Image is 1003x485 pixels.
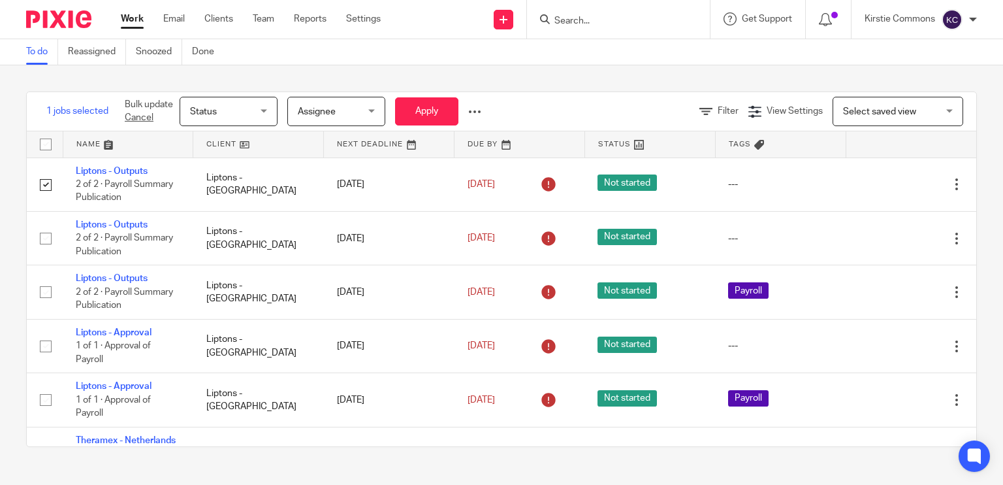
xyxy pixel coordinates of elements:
[76,382,151,391] a: Liptons - Approval
[324,211,454,265] td: [DATE]
[324,265,454,319] td: [DATE]
[193,265,324,319] td: Liptons - [GEOGRAPHIC_DATA]
[26,39,58,65] a: To do
[597,337,657,353] span: Not started
[76,274,148,283] a: Liptons - Outputs
[76,436,176,458] a: Theramex - Netherlands Funding
[553,16,671,27] input: Search
[728,339,833,352] div: ---
[76,167,148,176] a: Liptons - Outputs
[324,319,454,373] td: [DATE]
[76,328,151,337] a: Liptons - Approval
[76,288,173,310] span: 2 of 2 · Payroll Summary Publication
[125,98,173,125] p: Bulk update
[468,180,495,189] span: [DATE]
[729,141,751,148] span: Tags
[193,319,324,373] td: Liptons - [GEOGRAPHIC_DATA]
[294,12,326,25] a: Reports
[190,107,217,116] span: Status
[121,12,144,25] a: Work
[68,39,126,65] a: Reassigned
[76,234,173,257] span: 2 of 2 · Payroll Summary Publication
[597,282,657,299] span: Not started
[395,97,458,125] button: Apply
[468,395,495,405] span: [DATE]
[728,390,769,407] span: Payroll
[728,282,769,299] span: Payroll
[193,158,324,211] td: Liptons - [GEOGRAPHIC_DATA]
[742,14,792,24] span: Get Support
[26,10,91,28] img: Pixie
[193,373,324,427] td: Liptons - [GEOGRAPHIC_DATA]
[76,220,148,229] a: Liptons - Outputs
[76,395,151,418] span: 1 of 1 · Approval of Payroll
[597,390,657,407] span: Not started
[298,107,336,116] span: Assignee
[204,12,233,25] a: Clients
[728,178,833,191] div: ---
[767,107,823,116] span: View Settings
[76,341,151,364] span: 1 of 1 · Approval of Payroll
[125,113,153,122] a: Cancel
[597,229,657,245] span: Not started
[597,175,657,191] span: Not started
[324,158,454,211] td: [DATE]
[718,107,739,116] span: Filter
[468,234,495,243] span: [DATE]
[163,12,185,25] a: Email
[468,288,495,297] span: [DATE]
[865,12,935,25] p: Kirstie Commons
[46,105,108,118] span: 1 jobs selected
[324,373,454,427] td: [DATE]
[193,211,324,265] td: Liptons - [GEOGRAPHIC_DATA]
[76,180,173,203] span: 2 of 2 · Payroll Summary Publication
[468,341,495,350] span: [DATE]
[728,232,833,245] div: ---
[253,12,274,25] a: Team
[136,39,182,65] a: Snoozed
[192,39,224,65] a: Done
[843,107,916,116] span: Select saved view
[942,9,963,30] img: svg%3E
[346,12,381,25] a: Settings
